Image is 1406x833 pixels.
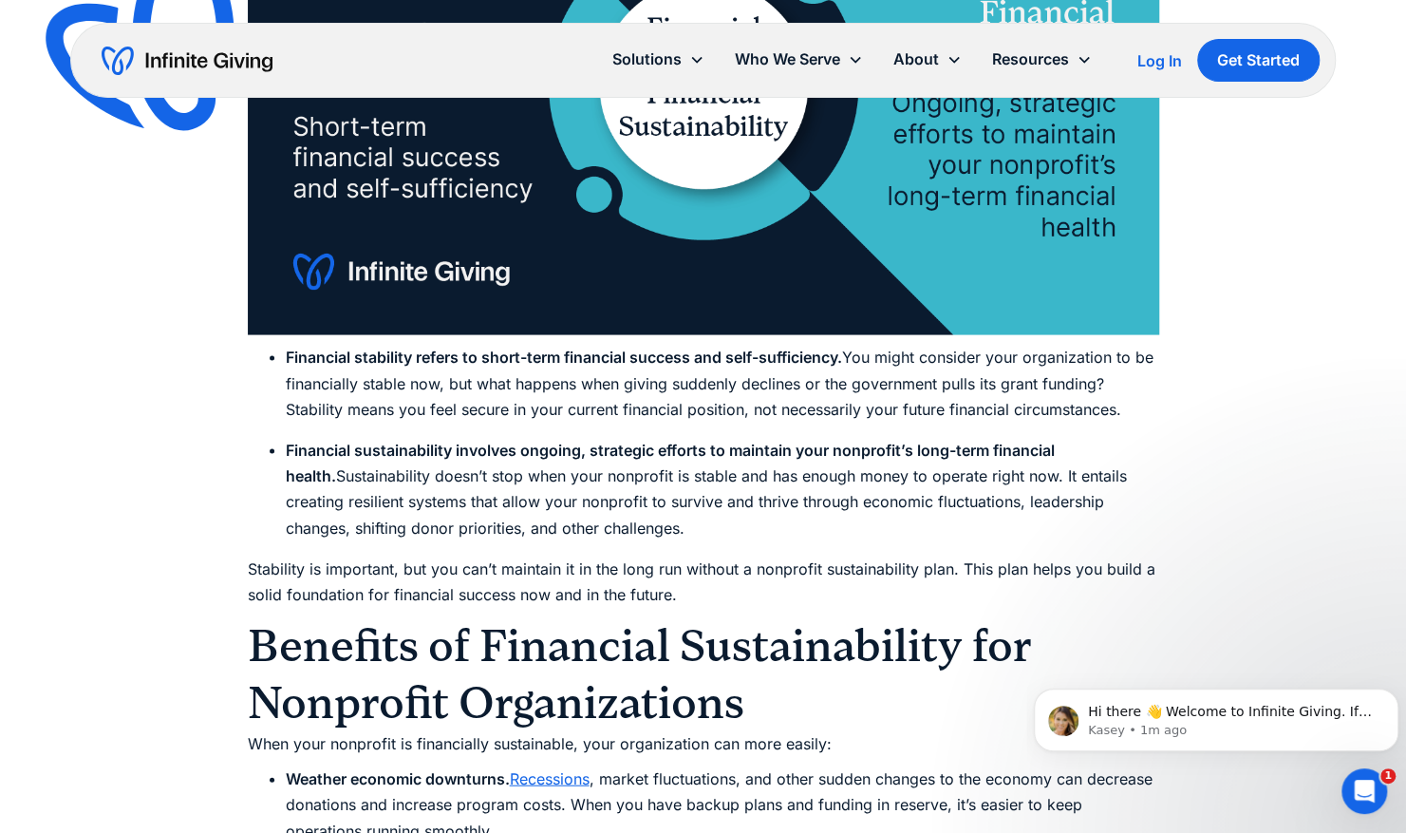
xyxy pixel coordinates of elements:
[893,47,939,72] div: About
[286,347,842,366] strong: Financial stability refers to short-term financial success and self-sufficiency.
[977,39,1107,80] div: Resources
[286,768,510,787] strong: Weather economic downturns.
[286,440,1055,484] strong: Financial sustainability involves ongoing, strategic efforts to maintain your nonprofit’s long-te...
[720,39,878,80] div: Who We Serve
[735,47,840,72] div: Who We Serve
[597,39,720,80] div: Solutions
[1197,39,1320,82] a: Get Started
[1137,49,1182,72] a: Log In
[1380,768,1396,784] span: 1
[248,730,1159,756] p: When your nonprofit is financially sustainable, your organization can more easily:
[878,39,977,80] div: About
[1341,768,1387,814] iframe: Intercom live chat
[248,616,1159,730] h2: Benefits of Financial Sustainability for Nonprofit Organizations
[510,768,590,787] a: Recessions
[248,556,1159,607] p: Stability is important, but you can’t maintain it in the long run without a nonprofit sustainabil...
[286,437,1159,540] li: Sustainability doesn’t stop when your nonprofit is stable and has enough money to operate right n...
[612,47,682,72] div: Solutions
[992,47,1069,72] div: Resources
[102,46,272,76] a: home
[286,344,1159,422] li: You might consider your organization to be financially stable now, but what happens when giving s...
[1026,649,1406,782] iframe: Intercom notifications message
[1137,53,1182,68] div: Log In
